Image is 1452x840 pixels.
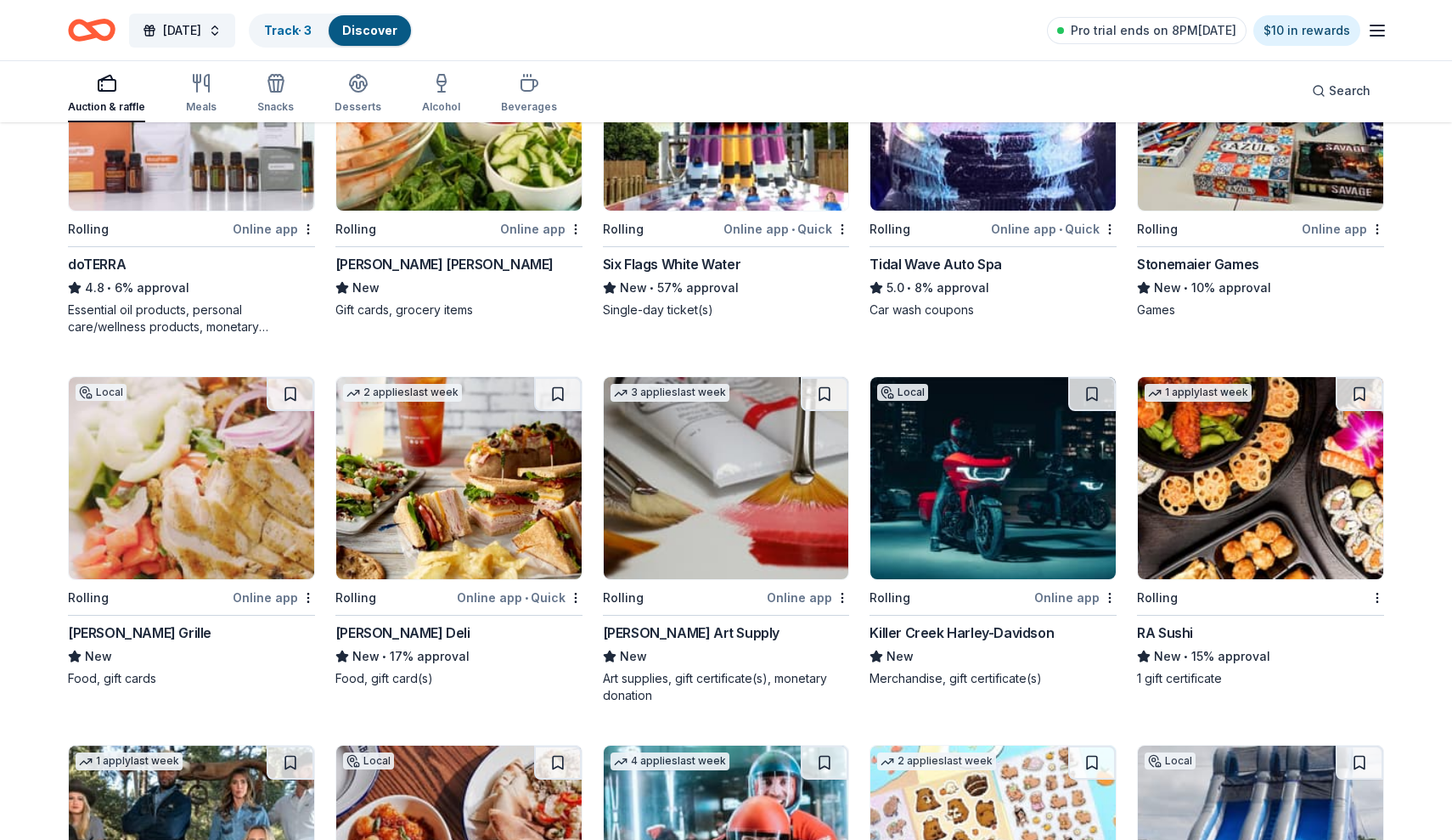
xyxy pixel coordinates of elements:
span: • [908,281,912,295]
div: Games [1137,302,1384,319]
button: Track· 3Discover [249,14,413,48]
div: Rolling [1137,219,1178,240]
div: Food, gift card(s) [335,670,582,687]
a: Discover [342,23,397,37]
div: Desserts [335,100,381,114]
div: 6% approval [68,278,315,298]
span: New [85,646,112,667]
div: 3 applies last week [611,384,729,402]
div: Essential oil products, personal care/wellness products, monetary donations [68,302,315,335]
div: Six Flags White Water [603,254,741,274]
div: [PERSON_NAME] Deli [335,623,470,643]
div: 2 applies last week [343,384,462,402]
img: Image for Hudson Grille [69,377,314,579]
img: Image for McAlister's Deli [336,377,582,579]
a: Image for Trekell Art Supply3 applieslast weekRollingOnline app[PERSON_NAME] Art SupplyNewArt sup... [603,376,850,704]
div: 1 gift certificate [1137,670,1384,687]
span: New [886,646,914,667]
a: Image for Hudson GrilleLocalRollingOnline app[PERSON_NAME] GrilleNewFood, gift cards [68,376,315,687]
div: Tidal Wave Auto Spa [870,254,1001,274]
div: Online app Quick [991,218,1117,240]
span: • [1185,281,1189,295]
div: Rolling [870,219,910,240]
div: Rolling [1137,588,1178,608]
span: • [107,281,111,295]
div: Gift cards, grocery items [335,302,582,319]
a: Home [68,10,115,50]
div: [PERSON_NAME] Art Supply [603,623,779,643]
div: Beverages [501,100,557,114]
div: Meals [186,100,217,114]
div: Rolling [335,219,376,240]
a: Image for McAlister's Deli2 applieslast weekRollingOnline app•Quick[PERSON_NAME] DeliNew•17% appr... [335,376,582,687]
div: 4 applies last week [611,753,729,770]
button: Alcohol [422,66,460,122]
img: Image for RA Sushi [1138,377,1383,579]
div: [PERSON_NAME] Grille [68,623,211,643]
div: Rolling [870,588,910,608]
div: 57% approval [603,278,850,298]
a: Image for Stonemaier Games2 applieslast weekRollingOnline appStonemaier GamesNew•10% approvalGames [1137,8,1384,319]
div: Online app [233,587,315,608]
span: • [791,223,795,236]
span: • [1185,650,1189,663]
div: Single-day ticket(s) [603,302,850,319]
div: Merchandise, gift certificate(s) [870,670,1117,687]
div: Alcohol [422,100,460,114]
div: 1 apply last week [1145,384,1252,402]
span: • [650,281,654,295]
div: Food, gift cards [68,670,315,687]
div: RA Sushi [1137,623,1193,643]
div: Rolling [603,219,644,240]
a: Image for Tidal Wave Auto Spa2 applieslast weekRollingOnline app•QuickTidal Wave Auto Spa5.0•8% a... [870,8,1117,319]
div: 15% approval [1137,646,1384,667]
a: $10 in rewards [1253,15,1360,46]
div: Local [343,753,394,770]
span: [DATE] [163,20,201,41]
div: Rolling [335,588,376,608]
div: Online app [1034,587,1117,608]
div: Local [76,384,127,401]
a: Image for Killer Creek Harley-DavidsonLocalRollingOnline appKiller Creek Harley-DavidsonNewMercha... [870,376,1117,687]
div: Stonemaier Games [1137,254,1259,274]
a: Image for doTERRA6 applieslast weekRollingOnline appdoTERRA4.8•6% approvalEssential oil products,... [68,8,315,335]
span: 4.8 [85,278,104,298]
div: Online app [1302,218,1384,240]
a: Pro trial ends on 8PM[DATE] [1047,17,1247,44]
img: Image for Killer Creek Harley-Davidson [870,377,1116,579]
a: Image for RA Sushi1 applylast weekRollingRA SushiNew•15% approval1 gift certificate [1137,376,1384,687]
a: Image for Harris Teeter1 applylast weekRollingOnline app[PERSON_NAME] [PERSON_NAME]NewGift cards,... [335,8,582,319]
span: Search [1329,81,1370,101]
div: Rolling [68,219,109,240]
div: 2 applies last week [877,753,996,770]
button: Meals [186,66,217,122]
button: Desserts [335,66,381,122]
div: Online app [767,587,849,608]
div: Rolling [68,588,109,608]
div: Online app [233,218,315,240]
div: Rolling [603,588,644,608]
div: Local [1145,753,1196,770]
button: Snacks [257,66,294,122]
div: Killer Creek Harley-Davidson [870,623,1054,643]
span: • [382,650,386,663]
img: Image for Trekell Art Supply [604,377,849,579]
div: Auction & raffle [68,100,145,114]
div: [PERSON_NAME] [PERSON_NAME] [335,254,554,274]
button: Search [1298,74,1384,108]
button: Auction & raffle [68,66,145,122]
div: 1 apply last week [76,753,183,770]
button: [DATE] [129,14,235,48]
span: • [525,591,528,605]
span: New [352,646,380,667]
a: Track· 3 [264,23,312,37]
span: New [620,278,647,298]
div: Local [877,384,928,401]
div: 10% approval [1137,278,1384,298]
div: 17% approval [335,646,582,667]
div: Online app Quick [723,218,849,240]
span: 5.0 [886,278,904,298]
div: Car wash coupons [870,302,1117,319]
span: New [1154,278,1181,298]
span: New [620,646,647,667]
